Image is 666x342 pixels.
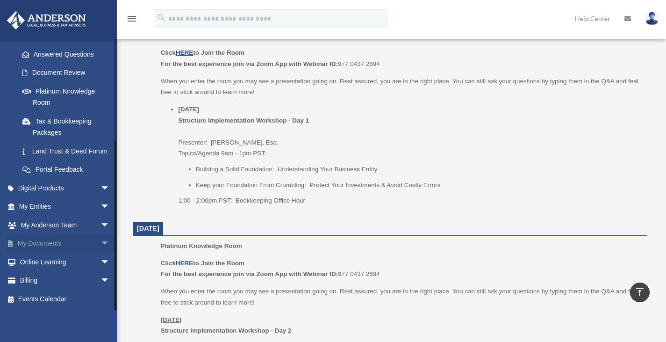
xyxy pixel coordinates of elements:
[161,260,244,267] b: Click to Join the Room
[176,49,193,56] a: HERE
[7,179,124,197] a: Digital Productsarrow_drop_down
[161,60,338,67] b: For the best experience join via Zoom App with Webinar ID:
[7,234,124,253] a: My Documentsarrow_drop_down
[13,82,119,112] a: Platinum Knowledge Room
[100,271,119,291] span: arrow_drop_down
[161,242,242,249] span: Platinum Knowledge Room
[156,13,166,23] i: search
[100,253,119,272] span: arrow_drop_down
[178,104,641,206] li: Presenter: [PERSON_NAME], Esq. Topics/Agenda 9am - 1pm PST:
[645,12,659,25] img: User Pic
[7,197,124,216] a: My Entitiesarrow_drop_down
[161,286,641,308] p: When you enter the room you may see a presentation going on. Rest assured, you are in the right p...
[161,76,641,98] p: When you enter the room you may see a presentation going on. Rest assured, you are in the right p...
[126,16,137,24] a: menu
[126,13,137,24] i: menu
[7,271,124,290] a: Billingarrow_drop_down
[634,286,645,298] i: vertical_align_top
[161,47,641,69] p: 977 0437 2694
[13,45,124,64] a: Answered Questions
[7,216,124,234] a: My Anderson Teamarrow_drop_down
[161,327,292,334] b: Structure Implementation Workshop - Day 2
[7,290,124,308] a: Events Calendar
[176,260,193,267] a: HERE
[161,316,182,323] u: [DATE]
[100,216,119,235] span: arrow_drop_down
[100,179,119,198] span: arrow_drop_down
[178,106,199,113] u: [DATE]
[13,64,124,82] a: Document Review
[13,112,124,142] a: Tax & Bookkeeping Packages
[630,283,650,302] a: vertical_align_top
[161,270,338,277] b: For the best experience join via Zoom App with Webinar ID:
[137,225,159,232] span: [DATE]
[161,258,641,280] p: 977 0437 2694
[196,164,641,175] li: Building a Solid Foundation: Understanding Your Business Entity
[13,160,124,179] a: Portal Feedback
[178,195,641,206] p: 1:00 - 2:00pm PST: Bookkeeping Office Hour
[196,180,641,191] li: Keep your Foundation From Crumbling: Protect Your Investments & Avoid Costly Errors
[178,117,309,124] b: Structure Implementation Workshop - Day 1
[100,234,119,254] span: arrow_drop_down
[4,11,89,29] img: Anderson Advisors Platinum Portal
[100,197,119,217] span: arrow_drop_down
[13,142,124,160] a: Land Trust & Deed Forum
[161,49,244,56] b: Click to Join the Room
[7,253,124,271] a: Online Learningarrow_drop_down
